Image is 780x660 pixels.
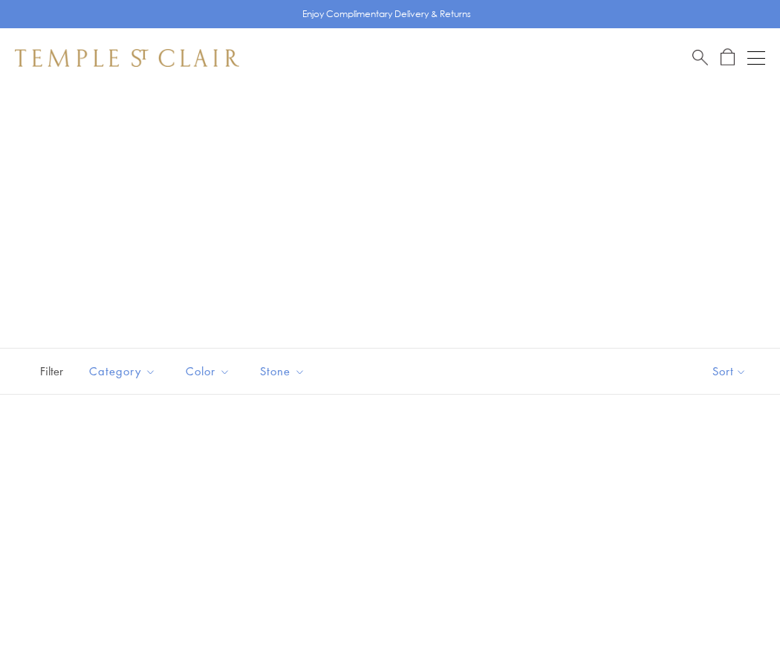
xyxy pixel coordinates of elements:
[15,49,239,67] img: Temple St. Clair
[302,7,471,22] p: Enjoy Complimentary Delivery & Returns
[679,349,780,394] button: Show sort by
[175,355,241,388] button: Color
[692,48,708,67] a: Search
[747,49,765,67] button: Open navigation
[78,355,167,388] button: Category
[721,48,735,67] a: Open Shopping Bag
[249,355,316,388] button: Stone
[178,362,241,381] span: Color
[82,362,167,381] span: Category
[253,362,316,381] span: Stone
